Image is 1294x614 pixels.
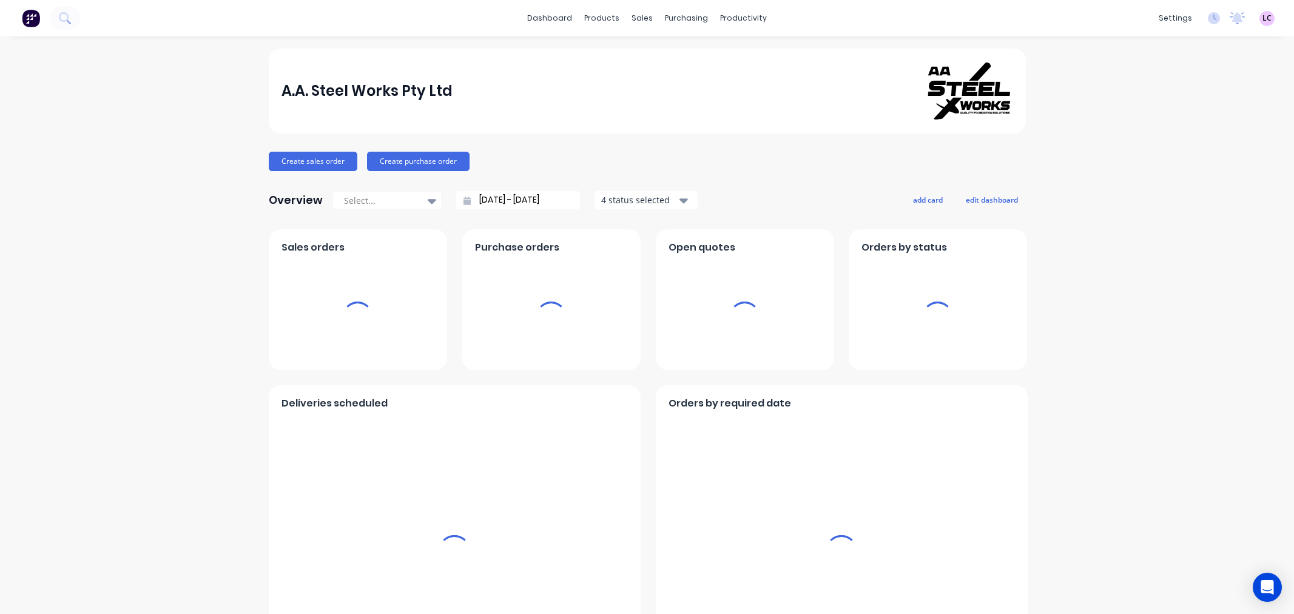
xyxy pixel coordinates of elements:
img: A.A. Steel Works Pty Ltd [928,62,1013,120]
span: Deliveries scheduled [281,396,388,411]
div: settings [1153,9,1198,27]
button: Create sales order [269,152,357,171]
div: productivity [714,9,773,27]
div: Overview [269,188,323,212]
button: add card [905,192,951,207]
button: Create purchase order [367,152,470,171]
button: 4 status selected [595,191,698,209]
div: purchasing [659,9,714,27]
div: sales [625,9,659,27]
span: Open quotes [669,240,735,255]
div: products [578,9,625,27]
button: edit dashboard [958,192,1026,207]
span: Purchase orders [475,240,559,255]
span: Sales orders [281,240,345,255]
div: A.A. Steel Works Pty Ltd [281,79,453,103]
span: Orders by required date [669,396,791,411]
span: Orders by status [861,240,947,255]
a: dashboard [521,9,578,27]
div: 4 status selected [601,194,678,206]
span: LC [1262,13,1272,24]
div: Open Intercom Messenger [1253,573,1282,602]
img: Factory [22,9,40,27]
